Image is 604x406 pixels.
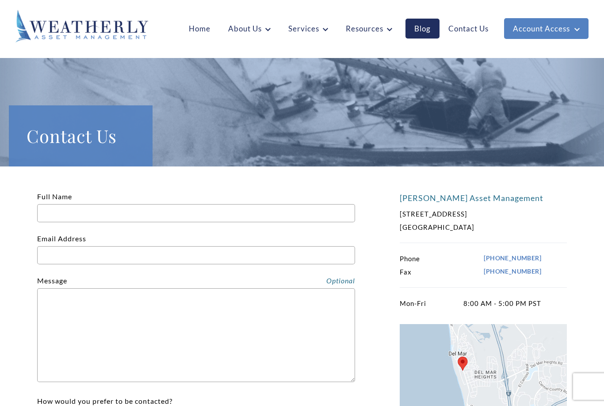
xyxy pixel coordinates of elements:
[37,192,355,217] label: Full Name
[219,19,279,39] a: About Us
[400,297,541,310] p: 8:00 AM - 5:00 PM PST
[440,19,497,39] a: Contact Us
[37,276,67,285] label: Message
[15,10,148,43] img: Weatherly
[400,252,420,265] span: Phone
[484,265,541,278] a: [PHONE_NUMBER]
[484,252,541,265] a: [PHONE_NUMBER]
[400,207,541,234] p: [STREET_ADDRESS] [GEOGRAPHIC_DATA]
[27,123,135,149] h1: Contact Us
[400,265,412,278] span: Fax
[180,19,219,39] a: Home
[37,234,355,259] label: Email Address
[400,193,567,203] h4: [PERSON_NAME] Asset Management
[504,18,589,39] a: Account Access
[37,246,355,264] input: Email Address
[279,19,337,39] a: Services
[337,19,401,39] a: Resources
[37,204,355,222] input: Full Name
[405,19,440,39] a: Blog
